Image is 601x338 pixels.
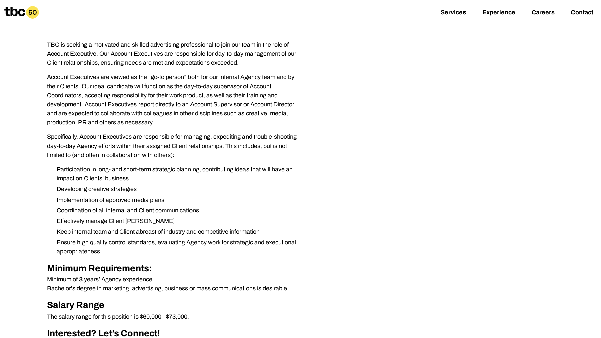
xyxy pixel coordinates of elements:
[47,275,305,293] p: Minimum of 3 years’ Agency experience Bachelor's degree in marketing, advertising, business or ma...
[47,73,305,127] p: Account Executives are viewed as the “go-to person” both for our internal Agency team and by thei...
[571,9,593,17] a: Contact
[482,9,515,17] a: Experience
[51,238,305,256] li: Ensure high quality control standards, evaluating Agency work for strategic and executional appro...
[51,206,305,215] li: Coordination of all internal and Client communications
[51,195,305,205] li: Implementation of approved media plans
[51,227,305,236] li: Keep internal team and Client abreast of industry and competitive information
[47,132,305,160] p: Specifically, Account Executives are responsible for managing, expediting and trouble-shooting da...
[47,262,305,275] h2: Minimum Requirements:
[51,217,305,226] li: Effectively manage Client [PERSON_NAME]
[47,298,305,312] h2: Salary Range
[532,9,555,17] a: Careers
[51,185,305,194] li: Developing creative strategies
[47,312,305,321] p: The salary range for this position is $60,000 - $73,000.
[51,165,305,183] li: Participation in long- and short-term strategic planning, contributing ideas that will have an im...
[47,40,305,67] p: TBC is seeking a motivated and skilled advertising professional to join our team in the role of A...
[441,9,466,17] a: Services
